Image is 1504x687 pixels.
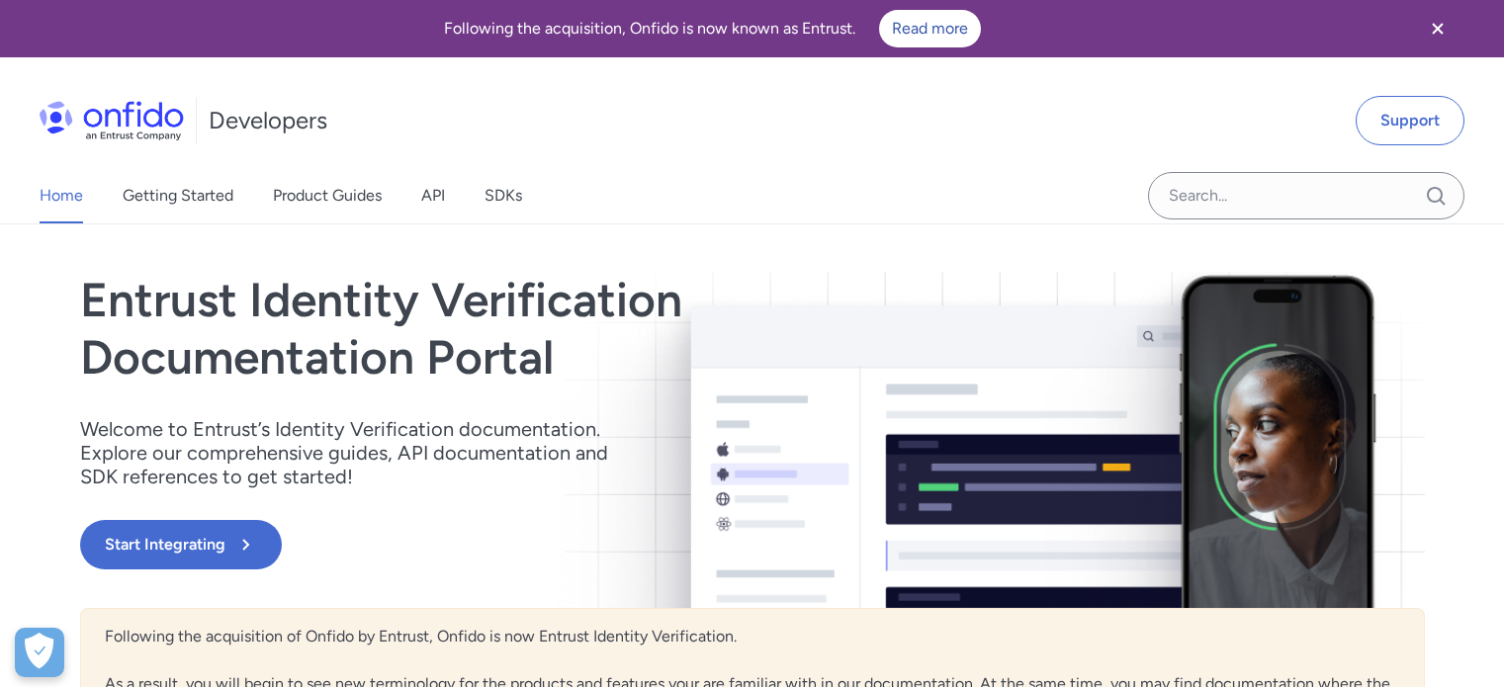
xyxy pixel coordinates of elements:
[209,105,327,136] h1: Developers
[15,628,64,677] div: Cookie Preferences
[485,168,522,223] a: SDKs
[80,417,634,488] p: Welcome to Entrust’s Identity Verification documentation. Explore our comprehensive guides, API d...
[80,272,1021,386] h1: Entrust Identity Verification Documentation Portal
[1148,172,1464,219] input: Onfido search input field
[1426,17,1450,41] svg: Close banner
[40,101,184,140] img: Onfido Logo
[879,10,981,47] a: Read more
[40,168,83,223] a: Home
[1356,96,1464,145] a: Support
[80,520,1021,569] a: Start Integrating
[123,168,233,223] a: Getting Started
[273,168,382,223] a: Product Guides
[421,168,445,223] a: API
[80,520,282,569] button: Start Integrating
[24,10,1401,47] div: Following the acquisition, Onfido is now known as Entrust.
[1401,4,1474,53] button: Close banner
[15,628,64,677] button: Open Preferences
